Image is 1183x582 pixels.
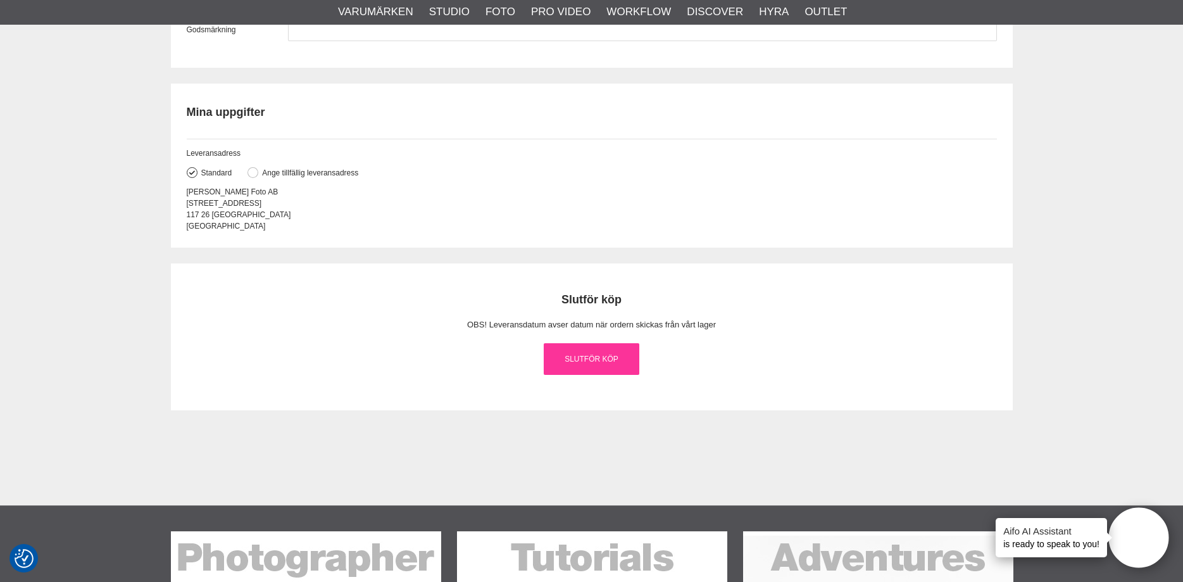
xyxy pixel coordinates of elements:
label: Godsmärkning [187,24,288,35]
span: [PERSON_NAME] Foto AB [187,187,279,196]
a: Slutför köp [544,343,640,375]
a: Pro Video [531,4,591,20]
button: Samtyckesinställningar [15,547,34,570]
h2: Slutför köp [203,292,981,308]
span: [GEOGRAPHIC_DATA] [187,222,266,231]
h2: Mina uppgifter [187,104,997,120]
h4: Aifo AI Assistant [1003,524,1099,538]
a: Foto [485,4,515,20]
span: Leveransadress [187,149,241,158]
a: Studio [429,4,470,20]
span: [STREET_ADDRESS] [187,199,262,208]
span: 117 26 [GEOGRAPHIC_DATA] [187,210,291,219]
label: Ange tillfällig leveransadress [258,168,358,177]
div: is ready to speak to you! [996,518,1107,557]
a: Hyra [759,4,789,20]
a: Varumärken [338,4,413,20]
p: OBS! Leveransdatum avser datum när ordern skickas från vårt lager [203,319,981,332]
img: Revisit consent button [15,549,34,568]
a: Workflow [606,4,671,20]
a: Discover [687,4,743,20]
label: Standard [197,168,232,177]
a: Outlet [804,4,847,20]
